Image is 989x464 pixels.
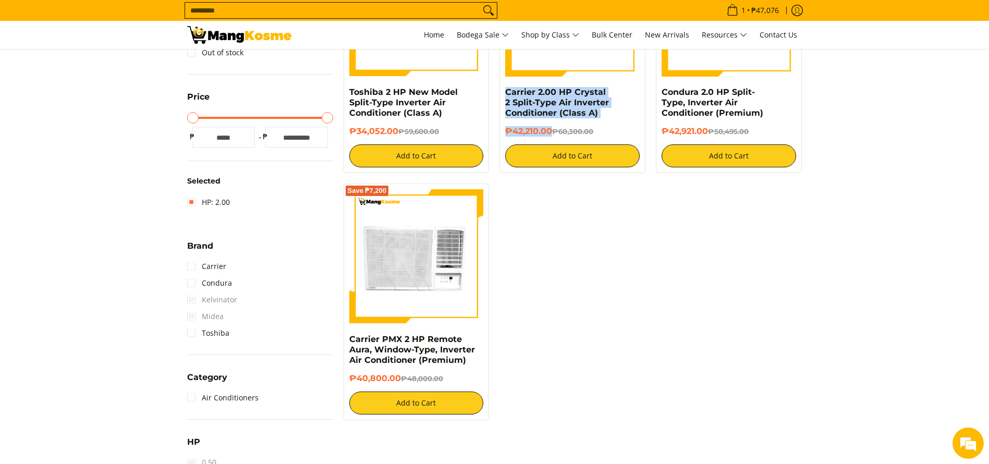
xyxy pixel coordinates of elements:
[451,21,514,49] a: Bodega Sale
[302,21,802,49] nav: Main Menu
[187,93,210,101] span: Price
[401,374,443,383] del: ₱48,000.00
[724,5,782,16] span: •
[760,30,797,40] span: Contact Us
[349,189,484,324] img: Carrier PMX 2 HP Remote Aura, Window-Type, Inverter Air Conditioner (Premium)
[187,26,291,44] img: Bodega Sale Aircon l Mang Kosme: Home Appliances Warehouse Sale
[187,373,227,382] span: Category
[348,188,387,194] span: Save ₱7,200
[187,194,230,211] a: HP: 2.00
[187,373,227,389] summary: Open
[5,285,199,321] textarea: Type your message and hit 'Enter'
[171,5,196,30] div: Minimize live chat window
[187,389,259,406] a: Air Conditioners
[349,87,458,118] a: Toshiba 2 HP New Model Split-Type Inverter Air Conditioner (Class A)
[187,242,213,258] summary: Open
[187,438,200,446] span: HP
[457,29,509,42] span: Bodega Sale
[260,131,271,142] span: ₱
[754,21,802,49] a: Contact Us
[662,87,763,118] a: Condura 2.0 HP Split-Type, Inverter Air Conditioner (Premium)
[505,87,609,118] a: Carrier 2.00 HP Crystal 2 Split-Type Air Inverter Conditioner (Class A)
[187,44,243,61] a: Out of stock
[587,21,638,49] a: Bulk Center
[349,126,484,137] h6: ₱34,052.00
[349,373,484,384] h6: ₱40,800.00
[60,131,144,237] span: We're online!
[424,30,444,40] span: Home
[592,30,632,40] span: Bulk Center
[187,275,232,291] a: Condura
[187,438,200,454] summary: Open
[662,144,796,167] button: Add to Cart
[349,144,484,167] button: Add to Cart
[516,21,584,49] a: Shop by Class
[187,325,229,341] a: Toshiba
[708,127,749,136] del: ₱50,495.00
[640,21,694,49] a: New Arrivals
[750,7,780,14] span: ₱47,076
[662,126,796,137] h6: ₱42,921.00
[187,93,210,109] summary: Open
[349,392,484,414] button: Add to Cart
[552,127,593,136] del: ₱60,300.00
[187,131,198,142] span: ₱
[702,29,747,42] span: Resources
[187,291,237,308] span: Kelvinator
[349,334,475,365] a: Carrier PMX 2 HP Remote Aura, Window-Type, Inverter Air Conditioner (Premium)
[697,21,752,49] a: Resources
[187,242,213,250] span: Brand
[505,126,640,137] h6: ₱42,210.00
[480,3,497,18] button: Search
[398,127,439,136] del: ₱59,600.00
[645,30,689,40] span: New Arrivals
[521,29,579,42] span: Shop by Class
[505,144,640,167] button: Add to Cart
[187,308,224,325] span: Midea
[187,177,333,186] h6: Selected
[54,58,175,72] div: Chat with us now
[187,258,226,275] a: Carrier
[419,21,449,49] a: Home
[740,7,747,14] span: 1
